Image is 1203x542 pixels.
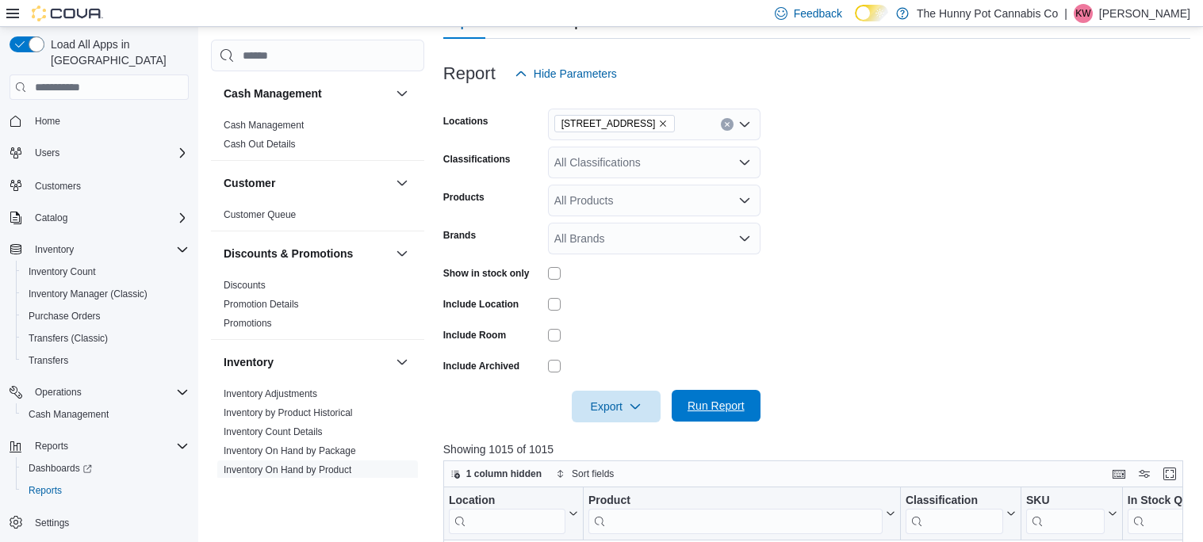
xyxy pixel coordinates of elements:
span: Feedback [794,6,842,21]
label: Include Archived [443,360,519,372]
input: Dark Mode [855,5,888,21]
h3: Inventory [224,354,274,370]
a: Cash Management [224,120,304,131]
button: Inventory Count [16,261,195,283]
a: Inventory Adjustments [224,388,317,399]
a: Cash Management [22,405,115,424]
span: Transfers (Classic) [22,329,189,348]
label: Brands [443,229,476,242]
span: Cash Out Details [224,138,296,151]
button: Discounts & Promotions [224,246,389,261]
span: Customers [35,180,81,193]
span: Reports [29,437,189,456]
div: Customer [211,205,424,231]
span: 1 column hidden [466,468,542,480]
a: Inventory Count Details [224,426,323,437]
div: In Stock Qty [1128,494,1201,534]
a: Discounts [224,280,266,291]
span: Inventory Manager (Classic) [29,288,148,300]
div: SKU URL [1026,494,1105,534]
div: Location [449,494,565,509]
button: Inventory [29,240,80,259]
a: Transfers (Classic) [22,329,114,348]
button: Open list of options [738,232,751,245]
a: Transfers [22,351,75,370]
p: | [1064,4,1067,23]
button: Transfers (Classic) [16,327,195,349]
span: Inventory by Product Historical [224,406,353,419]
span: Dashboards [29,462,92,475]
span: Inventory [35,243,74,256]
button: Users [29,143,66,162]
span: Load All Apps in [GEOGRAPHIC_DATA] [44,36,189,68]
span: Home [29,111,189,131]
a: Reports [22,481,68,500]
label: Classifications [443,153,511,166]
button: Reports [16,479,195,502]
button: Customer [393,174,412,193]
a: Cash Out Details [224,139,296,150]
span: Reports [35,440,68,452]
a: Home [29,112,67,131]
a: Inventory On Hand by Package [224,445,356,456]
div: Classification [906,494,1003,509]
button: Discounts & Promotions [393,244,412,263]
button: SKU [1026,494,1117,534]
span: Promotion Details [224,298,299,311]
span: Settings [35,517,69,529]
span: KW [1075,4,1090,23]
div: In Stock Qty [1128,494,1201,509]
a: Purchase Orders [22,307,107,326]
span: Cash Management [29,408,109,421]
span: Discounts [224,279,266,292]
button: Reports [29,437,75,456]
div: Cash Management [211,116,424,160]
button: Hide Parameters [508,58,623,90]
label: Products [443,191,485,204]
button: Catalog [29,208,74,227]
button: Product [588,494,895,534]
div: Kayla Weaver [1074,4,1093,23]
h3: Customer [224,175,275,191]
span: Inventory Count [22,262,189,281]
button: Cash Management [224,86,389,101]
button: Inventory [393,353,412,372]
button: Inventory [224,354,389,370]
label: Locations [443,115,488,128]
a: Promotion Details [224,299,299,310]
span: [STREET_ADDRESS] [561,116,656,132]
button: Enter fullscreen [1160,464,1179,483]
a: Customers [29,177,87,196]
button: Customers [3,174,195,197]
span: Customer Queue [224,208,296,221]
button: Catalog [3,207,195,229]
span: Inventory On Hand by Package [224,445,356,457]
button: Sort fields [550,464,620,483]
span: Customers [29,175,189,195]
span: Inventory [29,240,189,259]
button: Transfers [16,349,195,372]
img: Cova [32,6,103,21]
span: Sort fields [572,468,614,480]
span: Run Report [688,398,745,414]
button: Cash Management [16,403,195,426]
label: Include Room [443,329,506,342]
button: Export [572,391,661,422]
a: Inventory by Product Historical [224,407,353,418]
div: SKU [1026,494,1105,509]
a: Inventory Count [22,262,102,281]
p: Showing 1015 of 1015 [443,441,1190,457]
button: Users [3,142,195,164]
a: Inventory On Hand by Product [224,464,351,475]
button: Remove 7481 Oakwood Drive from selection in this group [658,119,668,128]
div: Product [588,494,883,509]
a: Promotions [224,318,272,329]
span: Purchase Orders [29,310,101,323]
button: Purchase Orders [16,305,195,327]
button: Run Report [672,390,760,422]
span: Operations [35,386,82,399]
button: Reports [3,435,195,457]
button: Open list of options [738,194,751,207]
span: Transfers [29,354,68,367]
